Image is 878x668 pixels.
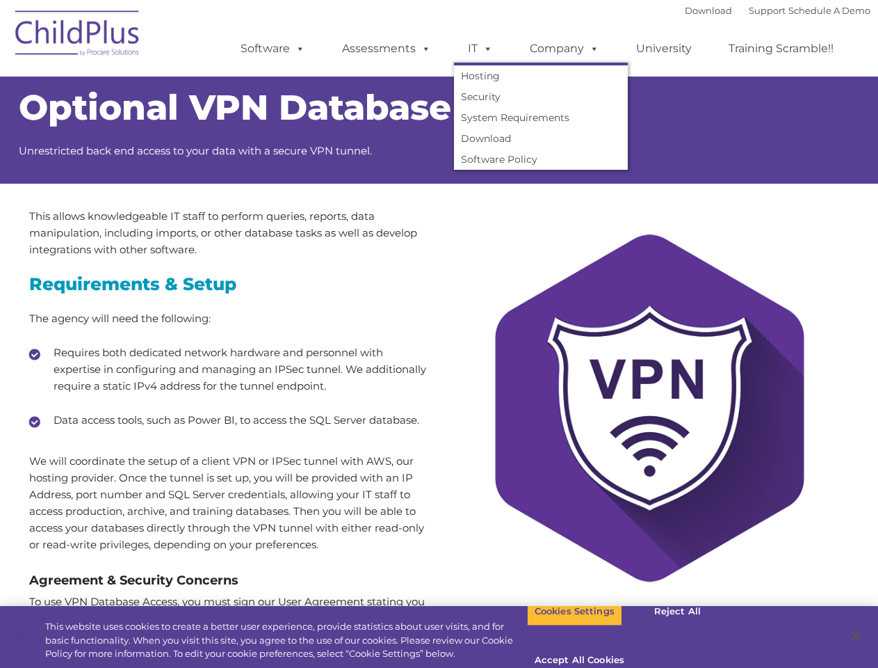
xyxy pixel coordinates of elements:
[54,412,429,429] p: Data access tools, such as Power BI, to access the SQL Server database.
[454,128,628,149] a: Download
[54,344,429,395] p: Requires both dedicated network hardware and personnel with expertise in configuring and managing...
[29,453,429,553] p: We will coordinate the setup of a client VPN or IPSec tunnel with AWS, our hosting provider. Once...
[29,208,429,258] p: This allows knowledgeable IT staff to perform queries, reports, data manipulation, including impo...
[749,5,786,16] a: Support
[454,107,628,128] a: System Requirements
[454,65,628,86] a: Hosting
[8,1,147,70] img: ChildPlus by Procare Solutions
[227,35,319,63] a: Software
[685,5,732,16] a: Download
[527,597,622,626] button: Cookies Settings
[45,620,527,661] div: This website uses cookies to create a better user experience, provide statistics about user visit...
[19,144,372,157] span: Unrestricted back end access to your data with a secure VPN tunnel.
[516,35,613,63] a: Company
[634,597,721,626] button: Reject All
[450,208,849,608] img: VPN
[840,621,871,651] button: Close
[328,35,445,63] a: Assessments
[454,86,628,107] a: Security
[685,5,870,16] font: |
[19,86,590,129] span: Optional VPN Database Access
[29,276,429,293] h3: Requirements & Setup
[788,5,870,16] a: Schedule A Demo
[622,35,706,63] a: University
[29,571,429,590] h4: Agreement & Security Concerns
[29,310,429,327] p: The agency will need the following:
[715,35,847,63] a: Training Scramble!!
[454,35,507,63] a: IT
[454,149,628,170] a: Software Policy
